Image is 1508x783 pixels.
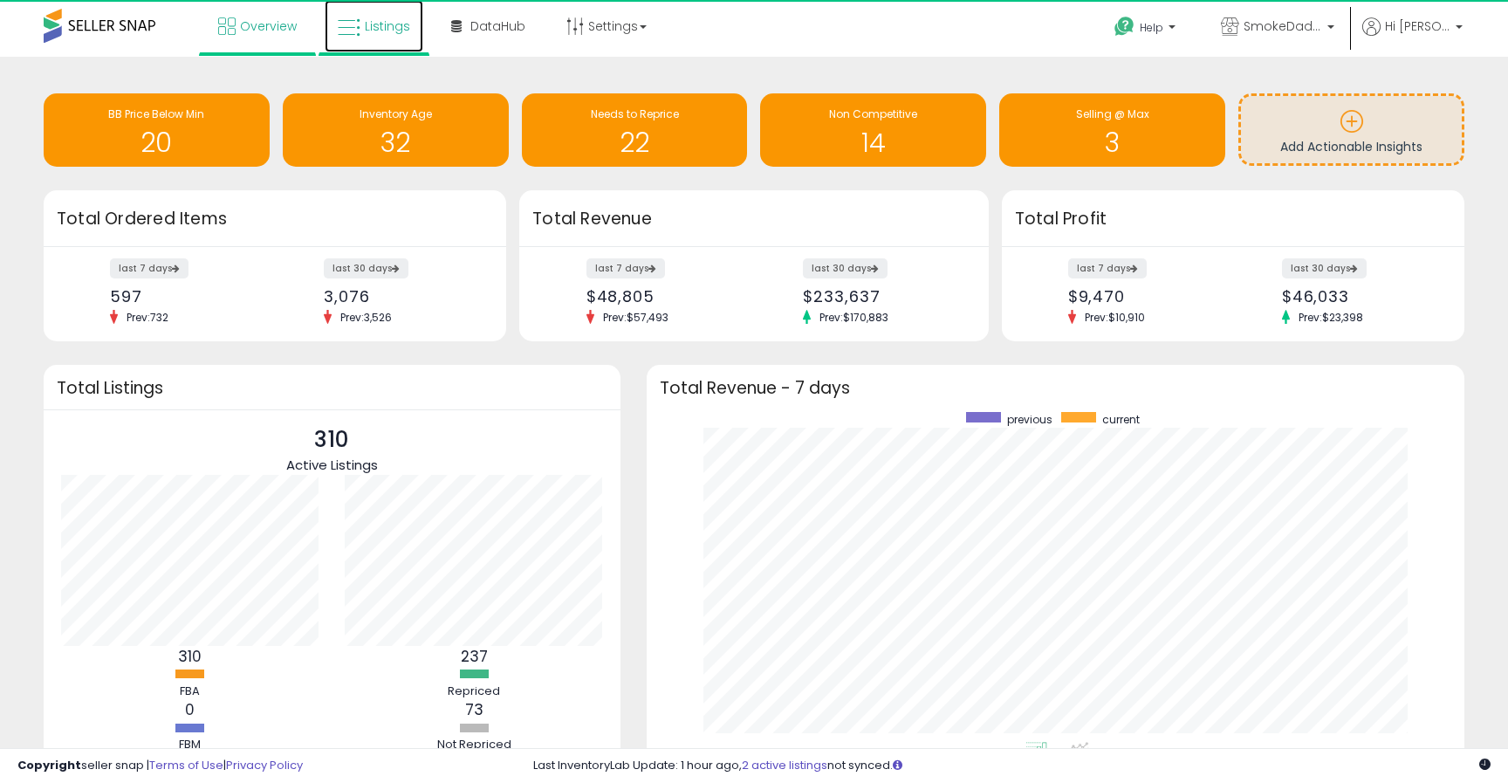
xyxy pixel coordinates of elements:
a: Non Competitive 14 [760,93,986,167]
div: Repriced [422,683,526,700]
span: DataHub [470,17,525,35]
div: $9,470 [1068,287,1220,306]
div: Last InventoryLab Update: 1 hour ago, not synced. [533,758,1491,774]
span: Hi [PERSON_NAME] [1385,17,1450,35]
p: 310 [286,423,378,457]
b: 310 [178,646,202,667]
h3: Total Listings [57,381,607,395]
div: 597 [110,287,262,306]
span: Prev: 732 [118,310,177,325]
div: seller snap | | [17,758,303,774]
h3: Total Revenue - 7 days [660,381,1451,395]
label: last 7 days [586,258,665,278]
label: last 7 days [1068,258,1147,278]
span: Active Listings [286,456,378,474]
span: Non Competitive [829,106,917,121]
label: last 30 days [803,258,888,278]
a: Inventory Age 32 [283,93,509,167]
label: last 30 days [1282,258,1367,278]
a: Add Actionable Insights [1241,96,1462,163]
h1: 14 [769,128,977,157]
div: Not Repriced [422,737,526,753]
div: FBM [138,737,243,753]
h1: 32 [291,128,500,157]
i: Get Help [1114,16,1135,38]
i: Click here to read more about un-synced listings. [893,759,902,771]
a: Terms of Use [149,757,223,773]
span: Needs to Reprice [591,106,679,121]
span: Prev: 3,526 [332,310,401,325]
span: Prev: $23,398 [1290,310,1372,325]
div: FBA [138,683,243,700]
label: last 7 days [110,258,188,278]
h1: 20 [52,128,261,157]
b: 237 [461,646,488,667]
span: Listings [365,17,410,35]
a: Selling @ Max 3 [999,93,1225,167]
span: Prev: $170,883 [811,310,897,325]
a: Help [1100,3,1193,57]
a: BB Price Below Min 20 [44,93,270,167]
b: 0 [185,699,195,720]
div: $233,637 [803,287,957,306]
a: 2 active listings [742,757,827,773]
span: Overview [240,17,297,35]
span: Prev: $10,910 [1076,310,1154,325]
strong: Copyright [17,757,81,773]
a: Needs to Reprice 22 [522,93,748,167]
span: Add Actionable Insights [1280,138,1422,155]
a: Privacy Policy [226,757,303,773]
span: Selling @ Max [1076,106,1149,121]
h1: 3 [1008,128,1217,157]
label: last 30 days [324,258,408,278]
div: $46,033 [1282,287,1434,306]
div: $48,805 [586,287,741,306]
span: Inventory Age [360,106,432,121]
span: BB Price Below Min [108,106,204,121]
h3: Total Profit [1015,207,1451,231]
span: current [1102,412,1140,427]
span: SmokeDaddy LLC [1244,17,1322,35]
span: Help [1140,20,1163,35]
span: previous [1007,412,1052,427]
b: 73 [465,699,483,720]
h1: 22 [531,128,739,157]
a: Hi [PERSON_NAME] [1362,17,1463,57]
h3: Total Ordered Items [57,207,493,231]
h3: Total Revenue [532,207,976,231]
span: Prev: $57,493 [594,310,677,325]
div: 3,076 [324,287,476,306]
